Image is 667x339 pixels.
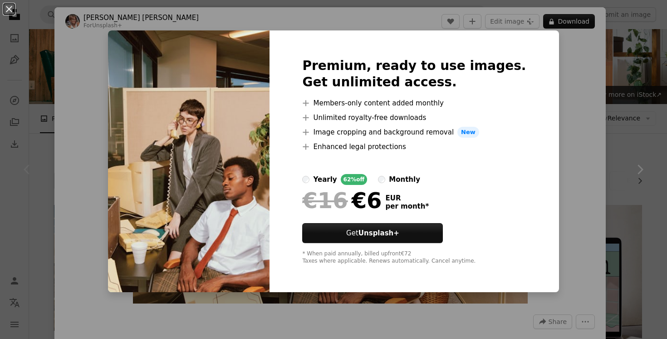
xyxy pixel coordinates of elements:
div: €6 [302,189,382,212]
li: Enhanced legal protections [302,141,526,152]
span: EUR [385,194,429,202]
span: per month * [385,202,429,210]
input: yearly62%off [302,176,309,183]
input: monthly [378,176,385,183]
strong: Unsplash+ [358,229,399,237]
img: premium_photo-1705091981985-f2fe35178eba [108,30,270,292]
li: Image cropping and background removal [302,127,526,138]
div: 62% off [341,174,368,185]
div: monthly [389,174,420,185]
li: Members-only content added monthly [302,98,526,109]
div: * When paid annually, billed upfront €72 Taxes where applicable. Renews automatically. Cancel any... [302,250,526,265]
li: Unlimited royalty-free downloads [302,112,526,123]
span: New [457,127,479,138]
span: €16 [302,189,348,212]
button: GetUnsplash+ [302,223,443,243]
div: yearly [313,174,337,185]
h2: Premium, ready to use images. Get unlimited access. [302,58,526,90]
